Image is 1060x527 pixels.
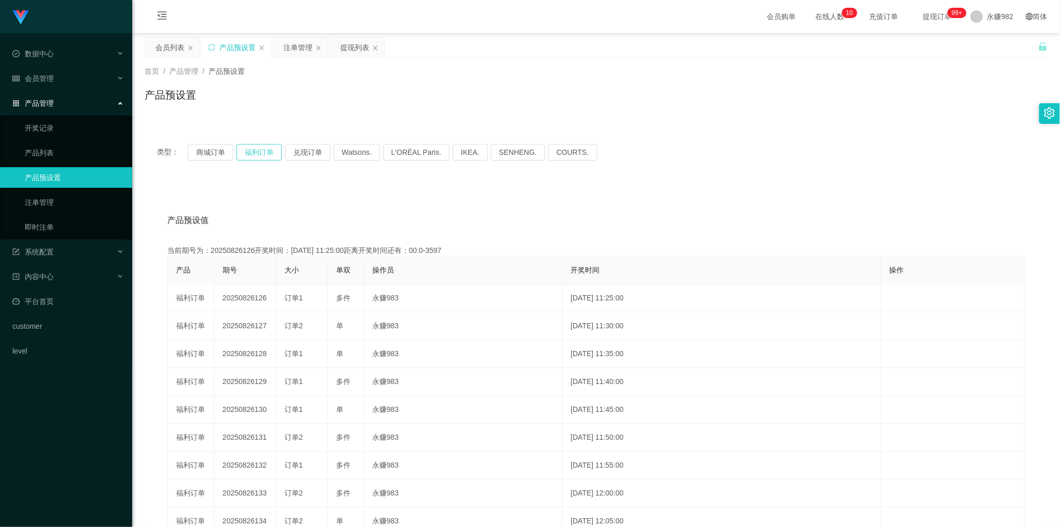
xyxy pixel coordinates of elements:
[25,217,124,237] a: 即时注单
[12,10,29,25] img: logo.9652507e.png
[219,38,256,57] div: 产品预设置
[842,8,857,18] sup: 10
[168,284,214,312] td: 福利订单
[12,316,124,337] a: customer
[168,396,214,424] td: 福利订单
[284,461,303,469] span: 订单1
[383,144,450,161] button: L'ORÉAL Paris.
[336,405,343,413] span: 单
[12,100,20,107] i: 图标: appstore-o
[168,480,214,507] td: 福利订单
[563,340,881,368] td: [DATE] 11:35:00
[336,517,343,525] span: 单
[336,461,351,469] span: 多件
[364,424,563,452] td: 永赚983
[284,517,303,525] span: 订单2
[284,377,303,386] span: 订单1
[187,45,194,51] i: 图标: close
[12,50,54,58] span: 数据中心
[168,452,214,480] td: 福利订单
[167,245,1025,256] div: 当前期号为：20250826126开奖时间：[DATE] 11:25:00距离开奖时间还有：00:0-3597
[12,291,124,312] a: 图标: dashboard平台首页
[364,284,563,312] td: 永赚983
[188,144,233,161] button: 商城订单
[145,1,180,34] i: 图标: menu-fold
[571,266,600,274] span: 开奖时间
[214,340,276,368] td: 20250826128
[163,67,165,75] span: /
[284,489,303,497] span: 订单2
[209,67,245,75] span: 产品预设置
[284,266,299,274] span: 大小
[563,480,881,507] td: [DATE] 12:00:00
[145,67,159,75] span: 首页
[563,424,881,452] td: [DATE] 11:50:00
[491,144,545,161] button: SENHENG.
[372,266,394,274] span: 操作员
[336,489,351,497] span: 多件
[259,45,265,51] i: 图标: close
[12,248,20,255] i: 图标: form
[25,118,124,138] a: 开奖记录
[315,45,322,51] i: 图标: close
[1026,13,1033,20] i: 图标: global
[168,340,214,368] td: 福利订单
[364,340,563,368] td: 永赚983
[372,45,378,51] i: 图标: close
[340,38,369,57] div: 提现列表
[214,424,276,452] td: 20250826131
[12,273,54,281] span: 内容中心
[214,368,276,396] td: 20250826129
[214,284,276,312] td: 20250826126
[283,38,312,57] div: 注单管理
[336,322,343,330] span: 单
[12,99,54,107] span: 产品管理
[168,312,214,340] td: 福利订单
[12,273,20,280] i: 图标: profile
[563,396,881,424] td: [DATE] 11:45:00
[12,75,20,82] i: 图标: table
[223,266,237,274] span: 期号
[364,452,563,480] td: 永赚983
[811,13,850,20] span: 在线人数
[214,480,276,507] td: 20250826133
[284,433,303,441] span: 订单2
[214,312,276,340] td: 20250826127
[336,266,351,274] span: 单双
[864,13,904,20] span: 充值订单
[563,452,881,480] td: [DATE] 11:55:00
[202,67,204,75] span: /
[918,13,957,20] span: 提现订单
[364,396,563,424] td: 永赚983
[168,424,214,452] td: 福利订单
[176,266,191,274] span: 产品
[284,322,303,330] span: 订单2
[284,294,303,302] span: 订单1
[25,142,124,163] a: 产品列表
[12,341,124,361] a: level
[157,144,188,161] span: 类型：
[284,405,303,413] span: 订单1
[336,433,351,441] span: 多件
[453,144,488,161] button: IKEA.
[169,67,198,75] span: 产品管理
[364,312,563,340] td: 永赚983
[563,284,881,312] td: [DATE] 11:25:00
[563,368,881,396] td: [DATE] 11:40:00
[12,50,20,57] i: 图标: check-circle-o
[364,368,563,396] td: 永赚983
[336,377,351,386] span: 多件
[25,167,124,188] a: 产品预设置
[236,144,282,161] button: 福利订单
[336,294,351,302] span: 多件
[1044,107,1055,119] i: 图标: setting
[214,396,276,424] td: 20250826130
[850,8,853,18] p: 0
[548,144,597,161] button: COURTS.
[12,74,54,83] span: 会员管理
[214,452,276,480] td: 20250826132
[284,349,303,358] span: 订单1
[336,349,343,358] span: 单
[364,480,563,507] td: 永赚983
[25,192,124,213] a: 注单管理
